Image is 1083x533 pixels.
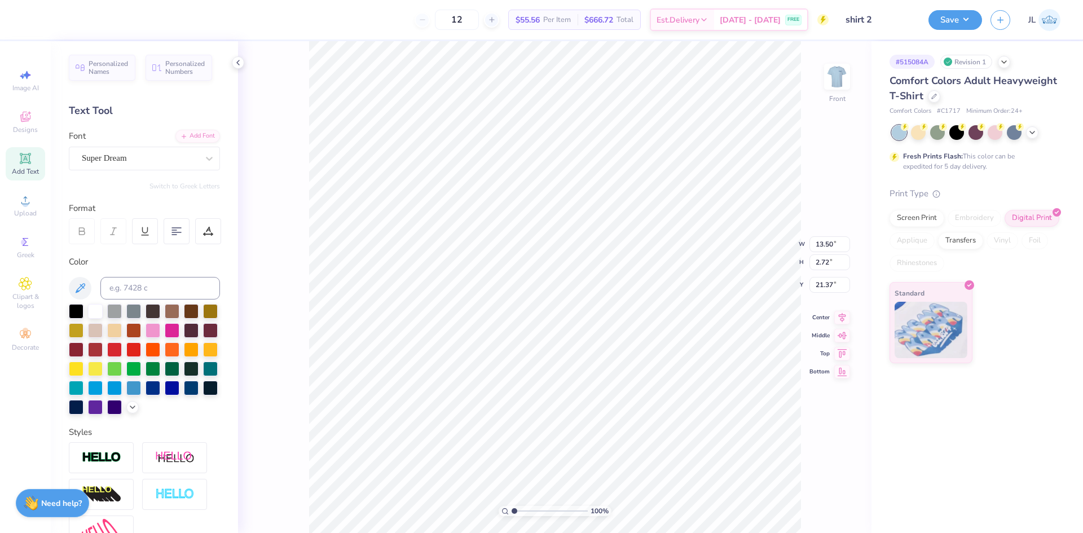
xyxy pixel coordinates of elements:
[516,14,540,26] span: $55.56
[938,232,983,249] div: Transfers
[890,187,1060,200] div: Print Type
[591,506,609,516] span: 100 %
[12,167,39,176] span: Add Text
[69,256,220,268] div: Color
[809,350,830,358] span: Top
[903,151,1042,171] div: This color can be expedited for 5 day delivery.
[617,14,633,26] span: Total
[890,74,1057,103] span: Comfort Colors Adult Heavyweight T-Shirt
[826,65,848,88] img: Front
[1022,232,1048,249] div: Foil
[69,130,86,143] label: Font
[720,14,781,26] span: [DATE] - [DATE]
[1038,9,1060,31] img: Jairo Laqui
[837,8,920,31] input: Untitled Design
[928,10,982,30] button: Save
[1005,210,1059,227] div: Digital Print
[14,209,37,218] span: Upload
[41,498,82,509] strong: Need help?
[82,486,121,504] img: 3d Illusion
[584,14,613,26] span: $666.72
[13,125,38,134] span: Designs
[17,250,34,259] span: Greek
[100,277,220,299] input: e.g. 7428 c
[82,451,121,464] img: Stroke
[12,343,39,352] span: Decorate
[895,287,924,299] span: Standard
[155,488,195,501] img: Negative Space
[890,210,944,227] div: Screen Print
[543,14,571,26] span: Per Item
[657,14,699,26] span: Est. Delivery
[937,107,961,116] span: # C1717
[890,107,931,116] span: Comfort Colors
[12,83,39,92] span: Image AI
[1028,9,1060,31] a: JL
[940,55,992,69] div: Revision 1
[809,314,830,321] span: Center
[69,202,221,215] div: Format
[809,368,830,376] span: Bottom
[155,451,195,465] img: Shadow
[809,332,830,340] span: Middle
[987,232,1018,249] div: Vinyl
[948,210,1001,227] div: Embroidery
[890,255,944,272] div: Rhinestones
[966,107,1023,116] span: Minimum Order: 24 +
[175,130,220,143] div: Add Font
[69,103,220,118] div: Text Tool
[435,10,479,30] input: – –
[69,426,220,439] div: Styles
[149,182,220,191] button: Switch to Greek Letters
[1028,14,1036,27] span: JL
[903,152,963,161] strong: Fresh Prints Flash:
[890,55,935,69] div: # 515084A
[787,16,799,24] span: FREE
[6,292,45,310] span: Clipart & logos
[829,94,846,104] div: Front
[895,302,967,358] img: Standard
[89,60,129,76] span: Personalized Names
[890,232,935,249] div: Applique
[165,60,205,76] span: Personalized Numbers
